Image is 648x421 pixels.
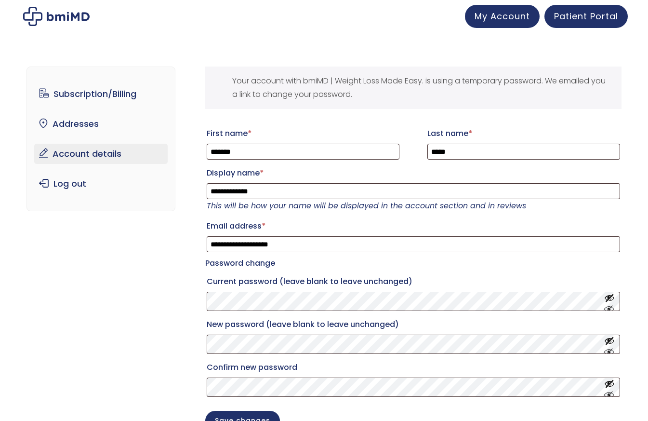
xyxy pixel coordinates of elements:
a: My Account [465,5,540,28]
button: Show password [604,379,615,396]
label: Last name [427,126,620,141]
label: Email address [207,218,620,234]
button: Show password [604,336,615,353]
a: Log out [34,174,168,194]
span: Patient Portal [554,10,618,22]
legend: Password change [205,257,275,270]
a: Patient Portal [544,5,628,28]
div: Your account with bmiMD | Weight Loss Made Easy. is using a temporary password. We emailed you a ... [205,67,622,109]
label: Confirm new password [207,360,620,375]
a: Account details [34,144,168,164]
label: Current password (leave blank to leave unchanged) [207,274,620,289]
a: Subscription/Billing [34,84,168,104]
em: This will be how your name will be displayed in the account section and in reviews [207,200,526,211]
label: New password (leave blank to leave unchanged) [207,317,620,332]
a: Addresses [34,114,168,134]
nav: Account pages [26,67,175,211]
span: My Account [475,10,530,22]
img: My account [23,7,90,26]
label: Display name [207,165,620,181]
label: First name [207,126,399,141]
button: Show password [604,293,615,311]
